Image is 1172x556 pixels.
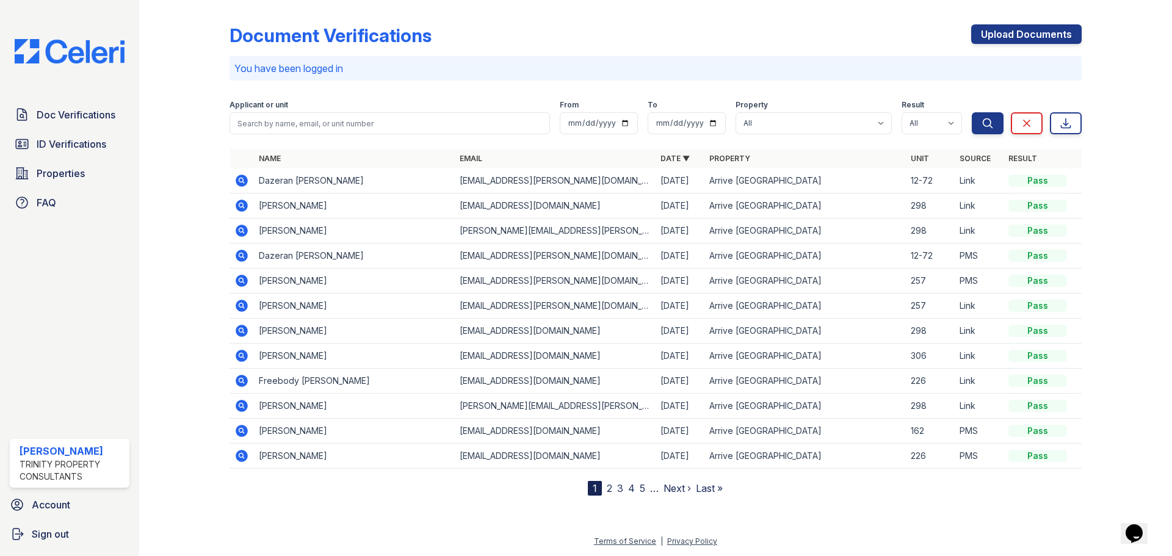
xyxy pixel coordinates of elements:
div: Pass [1008,250,1067,262]
td: Dazeran [PERSON_NAME] [254,244,455,269]
div: Document Verifications [230,24,432,46]
div: | [660,536,663,546]
td: 226 [906,444,955,469]
td: Arrive [GEOGRAPHIC_DATA] [704,244,905,269]
td: [EMAIL_ADDRESS][PERSON_NAME][DOMAIN_NAME] [455,244,656,269]
td: [DATE] [656,394,704,419]
td: Link [955,344,1004,369]
td: [PERSON_NAME] [254,344,455,369]
a: ID Verifications [10,132,129,156]
span: Account [32,497,70,512]
span: ID Verifications [37,137,106,151]
a: Account [5,493,134,517]
a: 5 [640,482,645,494]
a: 2 [607,482,612,494]
td: Link [955,394,1004,419]
label: Applicant or unit [230,100,288,110]
td: Arrive [GEOGRAPHIC_DATA] [704,394,905,419]
td: 298 [906,218,955,244]
td: [EMAIL_ADDRESS][PERSON_NAME][DOMAIN_NAME] [455,294,656,319]
td: [EMAIL_ADDRESS][DOMAIN_NAME] [455,319,656,344]
td: [DATE] [656,168,704,193]
td: Arrive [GEOGRAPHIC_DATA] [704,319,905,344]
td: [DATE] [656,344,704,369]
a: Doc Verifications [10,103,129,127]
a: Email [460,154,482,163]
td: [EMAIL_ADDRESS][DOMAIN_NAME] [455,444,656,469]
td: PMS [955,419,1004,444]
td: Arrive [GEOGRAPHIC_DATA] [704,193,905,218]
td: PMS [955,444,1004,469]
a: Next › [664,482,691,494]
td: Arrive [GEOGRAPHIC_DATA] [704,269,905,294]
td: Arrive [GEOGRAPHIC_DATA] [704,218,905,244]
a: Name [259,154,281,163]
td: Arrive [GEOGRAPHIC_DATA] [704,168,905,193]
span: Properties [37,166,85,181]
td: [EMAIL_ADDRESS][DOMAIN_NAME] [455,369,656,394]
a: Source [960,154,991,163]
td: Link [955,168,1004,193]
td: [DATE] [656,193,704,218]
td: [EMAIL_ADDRESS][PERSON_NAME][DOMAIN_NAME] [455,168,656,193]
a: Sign out [5,522,134,546]
td: [DATE] [656,419,704,444]
a: Upload Documents [971,24,1082,44]
td: [DATE] [656,319,704,344]
td: [PERSON_NAME] [254,193,455,218]
td: [PERSON_NAME] [254,319,455,344]
a: Terms of Service [594,536,656,546]
a: Privacy Policy [667,536,717,546]
td: [DATE] [656,369,704,394]
input: Search by name, email, or unit number [230,112,550,134]
div: Pass [1008,400,1067,412]
div: Pass [1008,425,1067,437]
div: Pass [1008,350,1067,362]
td: 162 [906,419,955,444]
img: CE_Logo_Blue-a8612792a0a2168367f1c8372b55b34899dd931a85d93a1a3d3e32e68fde9ad4.png [5,39,134,63]
div: Trinity Property Consultants [20,458,125,483]
label: Result [902,100,924,110]
td: [DATE] [656,244,704,269]
div: Pass [1008,300,1067,312]
td: Link [955,193,1004,218]
td: [DATE] [656,444,704,469]
div: [PERSON_NAME] [20,444,125,458]
td: Arrive [GEOGRAPHIC_DATA] [704,419,905,444]
td: [DATE] [656,294,704,319]
div: Pass [1008,375,1067,387]
div: Pass [1008,225,1067,237]
td: Arrive [GEOGRAPHIC_DATA] [704,344,905,369]
td: 257 [906,294,955,319]
td: Arrive [GEOGRAPHIC_DATA] [704,369,905,394]
td: Link [955,319,1004,344]
td: PMS [955,269,1004,294]
a: Property [709,154,750,163]
span: FAQ [37,195,56,210]
td: [PERSON_NAME][EMAIL_ADDRESS][PERSON_NAME][DOMAIN_NAME] [455,394,656,419]
td: [PERSON_NAME][EMAIL_ADDRESS][PERSON_NAME][DOMAIN_NAME] [455,218,656,244]
label: Property [736,100,768,110]
td: 12-72 [906,168,955,193]
span: … [650,481,659,496]
td: Dazeran [PERSON_NAME] [254,168,455,193]
td: 226 [906,369,955,394]
td: Arrive [GEOGRAPHIC_DATA] [704,444,905,469]
a: 3 [617,482,623,494]
td: Link [955,294,1004,319]
a: 4 [628,482,635,494]
div: Pass [1008,175,1067,187]
div: 1 [588,481,602,496]
td: Link [955,369,1004,394]
p: You have been logged in [234,61,1077,76]
td: [PERSON_NAME] [254,444,455,469]
div: Pass [1008,450,1067,462]
div: Pass [1008,275,1067,287]
a: Result [1008,154,1037,163]
td: 298 [906,319,955,344]
span: Sign out [32,527,69,541]
td: Arrive [GEOGRAPHIC_DATA] [704,294,905,319]
div: Pass [1008,325,1067,337]
td: 257 [906,269,955,294]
